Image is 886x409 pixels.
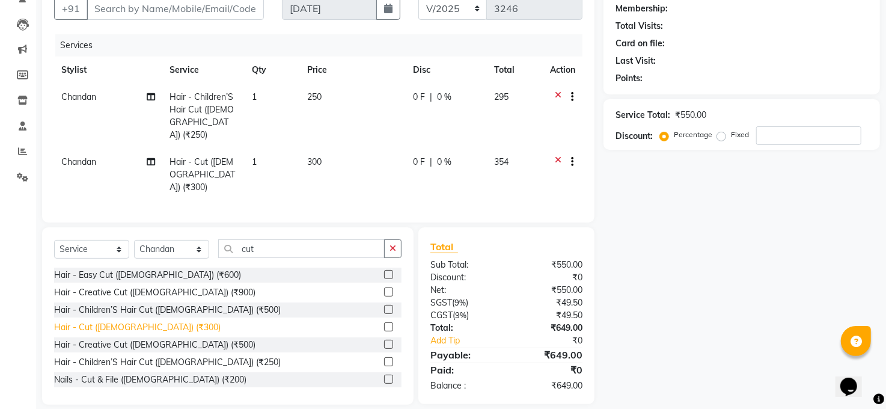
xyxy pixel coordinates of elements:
span: | [430,156,432,168]
div: Net: [421,284,507,297]
span: 354 [494,156,509,167]
th: Stylist [54,57,162,84]
th: Service [162,57,245,84]
span: Hair - Cut ([DEMOGRAPHIC_DATA]) (₹300) [170,156,235,192]
div: Nails - Cut & File ([DEMOGRAPHIC_DATA]) (₹200) [54,374,246,386]
span: Chandan [61,156,96,167]
span: 0 % [437,156,451,168]
span: 0 F [413,156,425,168]
div: Membership: [616,2,668,15]
div: Total: [421,322,507,334]
div: ₹550.00 [507,259,592,271]
span: 1 [252,156,257,167]
div: Card on file: [616,37,665,50]
label: Percentage [674,129,712,140]
div: Hair - Creative Cut ([DEMOGRAPHIC_DATA]) (₹900) [54,286,255,299]
div: ₹649.00 [507,380,592,392]
div: ( ) [421,297,507,309]
span: 0 F [413,91,425,103]
div: Total Visits: [616,20,663,32]
span: Chandan [61,91,96,102]
div: Points: [616,72,643,85]
iframe: chat widget [836,361,874,397]
div: Discount: [616,130,653,143]
div: Balance : [421,380,507,392]
div: Hair - Easy Cut ([DEMOGRAPHIC_DATA]) (₹600) [54,269,241,281]
div: Service Total: [616,109,670,121]
div: ₹0 [521,334,591,347]
div: ₹0 [507,363,592,377]
th: Price [300,57,406,84]
label: Fixed [731,129,749,140]
span: 1 [252,91,257,102]
div: Hair - Creative Cut ([DEMOGRAPHIC_DATA]) (₹500) [54,339,255,351]
th: Action [543,57,582,84]
th: Qty [245,57,299,84]
div: ( ) [421,309,507,322]
div: Hair - Cut ([DEMOGRAPHIC_DATA]) (₹300) [54,321,221,334]
div: ₹550.00 [507,284,592,297]
a: Add Tip [421,334,521,347]
div: ₹0 [507,271,592,284]
div: Discount: [421,271,507,284]
span: 0 % [437,91,451,103]
div: ₹649.00 [507,322,592,334]
span: Total [430,241,458,253]
span: Hair - Children’S Hair Cut ([DEMOGRAPHIC_DATA]) (₹250) [170,91,234,140]
span: | [430,91,432,103]
span: 295 [494,91,509,102]
div: Services [55,34,591,57]
div: Hair - Children’S Hair Cut ([DEMOGRAPHIC_DATA]) (₹250) [54,356,281,369]
th: Total [487,57,543,84]
input: Search or Scan [218,239,385,258]
div: ₹649.00 [507,348,592,362]
div: Hair - Children’S Hair Cut ([DEMOGRAPHIC_DATA]) (₹500) [54,304,281,316]
div: Paid: [421,363,507,377]
th: Disc [406,57,487,84]
span: CGST [430,310,453,321]
span: 300 [307,156,322,167]
div: Last Visit: [616,55,656,67]
div: ₹49.50 [507,297,592,309]
div: Payable: [421,348,507,362]
div: ₹550.00 [675,109,706,121]
span: 250 [307,91,322,102]
div: ₹49.50 [507,309,592,322]
span: 9% [454,298,466,307]
span: SGST [430,297,452,308]
div: Sub Total: [421,259,507,271]
span: 9% [455,310,466,320]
